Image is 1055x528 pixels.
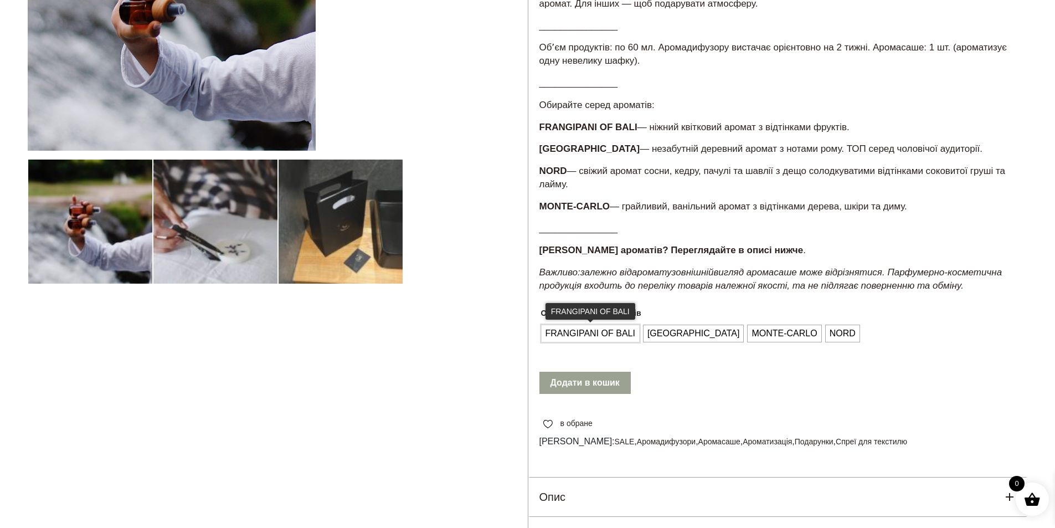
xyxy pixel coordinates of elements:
em: аромату [632,267,672,278]
p: — свіжий аромат сосни, кедру, пачулі та шавлії з дещо солодкуватими відтінками соковитої груші та... [539,165,1017,191]
p: _______________ [539,222,1017,235]
p: — незабутній деревний аромат з нотами рому. ТОП серед чоловічої аудиторії. [539,142,1017,156]
span: NORD [827,325,858,342]
strong: NORD [539,166,567,176]
span: в обране [560,418,593,429]
li: NORD [826,325,860,342]
ul: Оберіть аромат продуктів [539,323,860,344]
strong: [GEOGRAPHIC_DATA] [539,143,640,154]
p: — грайливий, ванільний аромат з відтінками дерева, шкіри та диму. [539,200,1017,213]
p: — ніжний квітковий аромат з відтінками фруктів. [539,121,1017,134]
a: Аромасаше [698,437,740,446]
p: _______________ [539,76,1017,90]
a: Аромадифузори [637,437,696,446]
em: Важливо: [539,267,580,278]
em: зовнішній [672,267,714,278]
a: в обране [539,418,596,429]
span: [GEOGRAPHIC_DATA] [645,325,743,342]
p: Обирайте серед ароматів: [539,99,1017,112]
span: 0 [1009,476,1025,491]
button: Додати в кошик [539,372,631,394]
strong: [PERSON_NAME] ароматів? Переглядайте в описі нижче [539,245,804,255]
em: вигляд аромасаше може відрізнятися. Парфумерно-косметична продукція входить до переліку товарів н... [539,267,1002,291]
strong: FRANGIPANI OF BALI [539,122,637,132]
p: _______________ [539,19,1017,33]
li: FRANGIPANI OF BALI [542,325,639,342]
a: SALE [615,437,635,446]
strong: MONTE-CARLO [539,201,610,212]
p: . [539,244,1017,257]
em: залежно [580,267,617,278]
li: MONTE-CARLO [748,325,821,342]
span: [PERSON_NAME]: , , , , , [539,435,1017,448]
a: Спреї для текстилю [836,437,907,446]
label: Оберіть аромат продуктів [541,304,641,322]
p: Обʼєм продуктів: по 60 мл. Аромадифузору вистачає орієнтовно на 2 тижні. Аромасаше: 1 шт. (аромат... [539,41,1017,68]
span: MONTE-CARLO [749,325,820,342]
h5: Опис [539,489,566,505]
span: FRANGIPANI OF BALI [543,325,638,342]
img: unfavourite.svg [543,420,553,429]
em: від [620,267,632,278]
a: Подарунки [795,437,833,446]
li: MONACO [644,325,744,342]
a: Ароматизація [743,437,792,446]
